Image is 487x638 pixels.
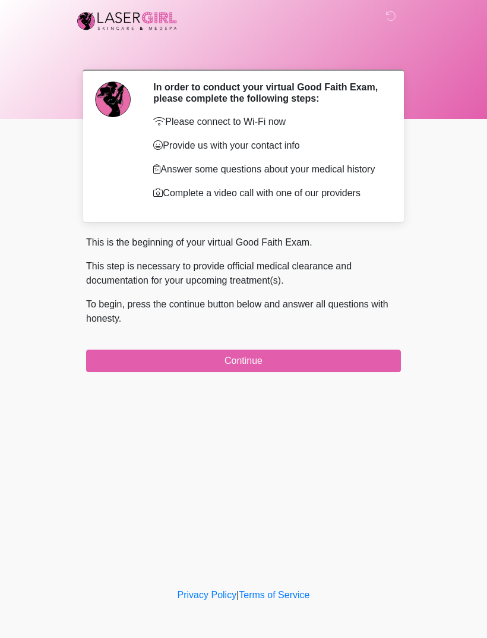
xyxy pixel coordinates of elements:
[77,43,410,65] h1: ‎ ‎
[153,115,383,129] p: Please connect to Wi-Fi now
[95,81,131,117] img: Agent Avatar
[86,350,401,372] button: Continue
[153,139,383,153] p: Provide us with your contact info
[153,81,383,104] h2: In order to conduct your virtual Good Faith Exam, please complete the following steps:
[178,590,237,600] a: Privacy Policy
[86,235,401,250] p: This is the beginning of your virtual Good Faith Exam.
[236,590,239,600] a: |
[239,590,309,600] a: Terms of Service
[153,162,383,177] p: Answer some questions about your medical history
[74,9,180,33] img: Laser Girl Med Spa LLC Logo
[153,186,383,200] p: Complete a video call with one of our providers
[86,297,401,326] p: To begin, press the continue button below and answer all questions with honesty.
[86,259,401,288] p: This step is necessary to provide official medical clearance and documentation for your upcoming ...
